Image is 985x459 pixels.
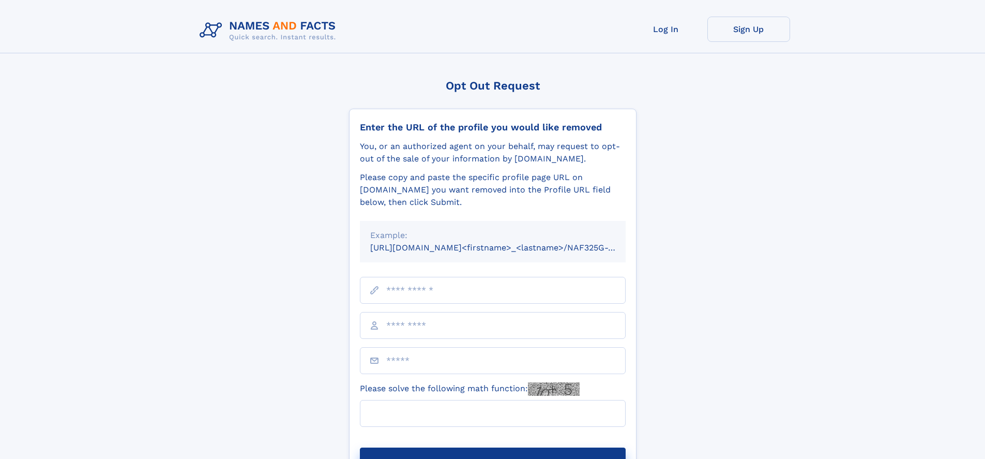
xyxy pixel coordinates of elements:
[625,17,707,42] a: Log In
[195,17,344,45] img: Logo Names and Facts
[360,171,626,209] div: Please copy and paste the specific profile page URL on [DOMAIN_NAME] you want removed into the Pr...
[370,229,615,242] div: Example:
[360,122,626,133] div: Enter the URL of the profile you would like removed
[370,243,645,253] small: [URL][DOMAIN_NAME]<firstname>_<lastname>/NAF325G-xxxxxxxx
[349,79,637,92] div: Opt Out Request
[360,382,580,396] label: Please solve the following math function:
[707,17,790,42] a: Sign Up
[360,140,626,165] div: You, or an authorized agent on your behalf, may request to opt-out of the sale of your informatio...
